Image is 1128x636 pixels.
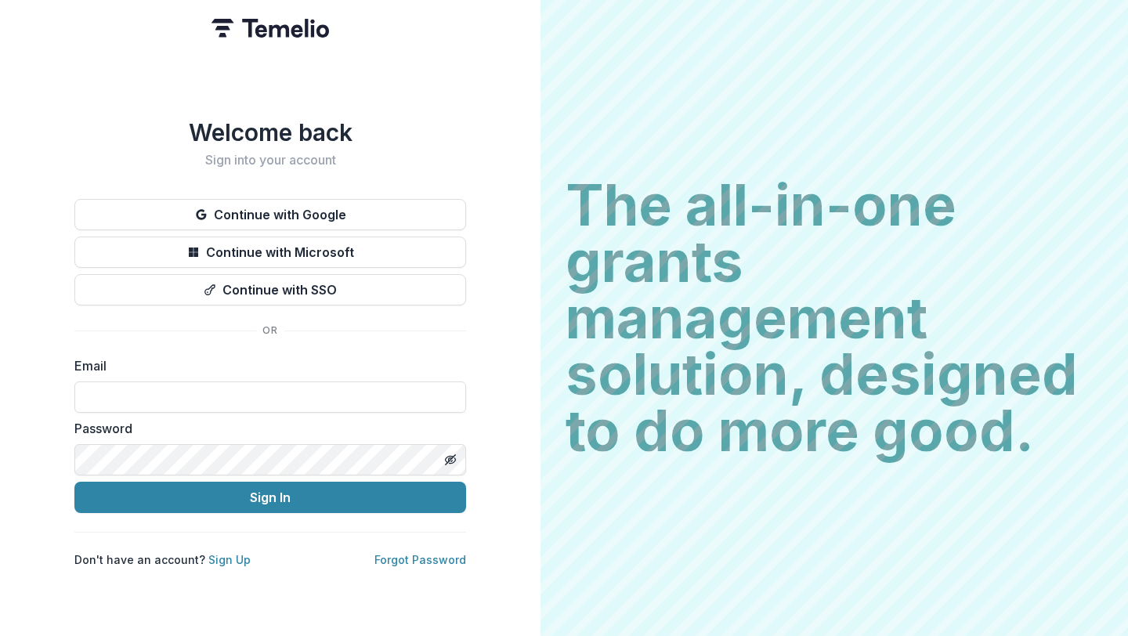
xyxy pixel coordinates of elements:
[74,118,466,146] h1: Welcome back
[211,19,329,38] img: Temelio
[74,419,457,438] label: Password
[438,447,463,472] button: Toggle password visibility
[74,199,466,230] button: Continue with Google
[74,356,457,375] label: Email
[208,553,251,566] a: Sign Up
[374,553,466,566] a: Forgot Password
[74,153,466,168] h2: Sign into your account
[74,551,251,568] p: Don't have an account?
[74,482,466,513] button: Sign In
[74,237,466,268] button: Continue with Microsoft
[74,274,466,305] button: Continue with SSO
